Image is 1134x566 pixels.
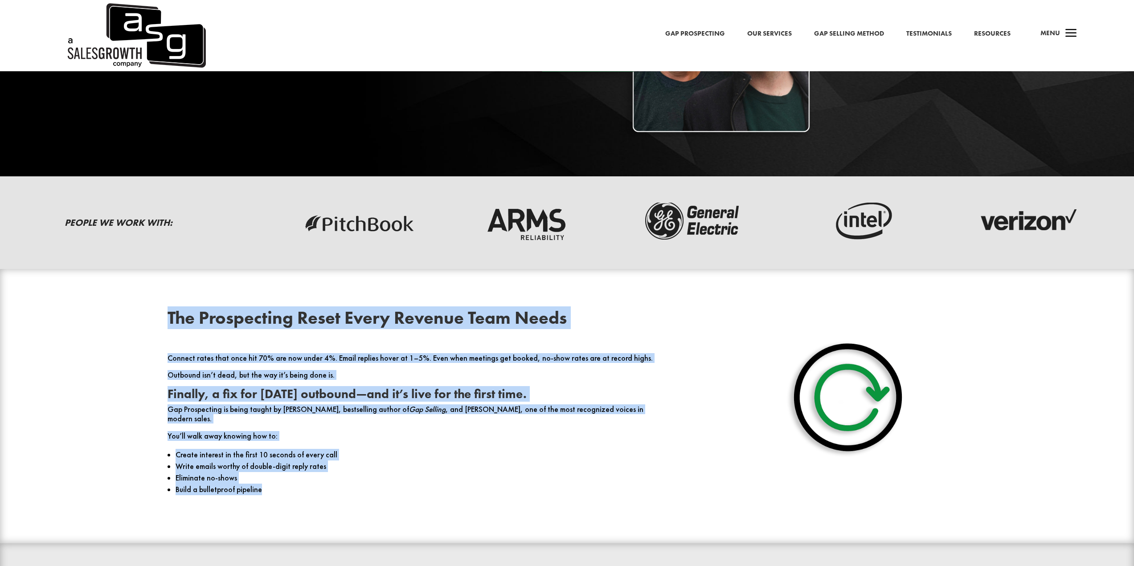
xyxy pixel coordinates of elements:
img: arms-reliability-logo-dark [471,199,582,243]
p: Gap Prospecting is being taught by [PERSON_NAME], bestselling author of , and [PERSON_NAME], one ... [168,405,685,432]
li: Build a bulletproof pipeline [176,484,686,495]
img: verizon-logo-dark [972,199,1083,243]
strong: Finally, a fix for [DATE] outbound—and it’s live for the first time. [168,386,527,402]
a: Gap Selling Method [814,28,884,40]
img: Reset Flat Shadow [759,309,937,487]
em: Gap Selling [409,404,446,414]
p: You’ll walk away knowing how to: [168,432,685,449]
a: Gap Prospecting [665,28,725,40]
a: Resources [974,28,1011,40]
p: Outbound isn’t dead, but the way it’s being done is. [168,371,685,388]
li: Create interest in the first 10 seconds of every call [176,449,686,460]
li: Write emails worthy of double-digit reply rates [176,460,686,472]
img: pitchbook-logo-dark [303,199,415,243]
span: a [1062,25,1080,43]
a: Testimonials [906,28,952,40]
li: Eliminate no-shows [176,472,686,484]
img: intel-logo-dark [805,199,916,243]
span: Menu [1040,29,1060,37]
img: ge-logo-dark [638,199,749,243]
h2: The Prospecting Reset Every Revenue Team Needs [168,309,685,331]
p: Connect rates that once hit 70% are now under 4%. Email replies hover at 1–5%. Even when meetings... [168,354,685,371]
a: Our Services [747,28,792,40]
